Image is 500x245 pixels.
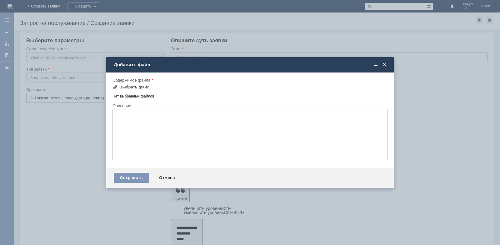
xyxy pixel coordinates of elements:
div: Добавить файл [114,62,387,67]
div: Содержимое файла [112,78,386,82]
div: Описание [112,104,386,108]
div: Выбрать файл [119,85,150,90]
div: здравствуйте. удалите пожалуйста отложенные [PERSON_NAME]. спасибо [2,2,91,12]
span: Свернуть (Ctrl + M) [372,62,379,67]
div: Нет выбранных файлов [112,92,387,99]
span: Закрыть [381,62,387,67]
